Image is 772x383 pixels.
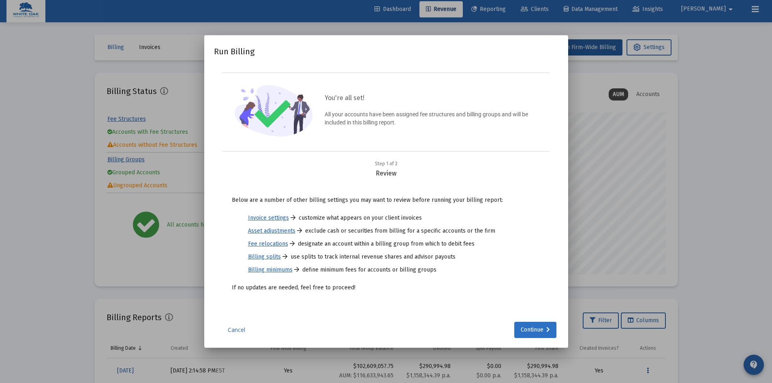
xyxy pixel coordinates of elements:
[325,92,537,104] h3: You're all set!
[248,227,295,235] a: Asset adjustments
[248,253,524,261] li: use splits to track internal revenue shares and advisor payouts
[235,85,313,137] img: confirmation
[214,45,254,58] h2: Run Billing
[248,240,524,248] li: designate an account within a billing group from which to debit fees
[224,160,549,178] div: Review
[325,110,537,126] p: All your accounts have been assigned fee structures and billing groups and will be included in th...
[232,284,541,292] p: If no updates are needed, feel free to proceed!
[375,160,398,168] div: Step 1 of 2
[248,227,524,235] li: exclude cash or securities from billing for a specific accounts or the firm
[521,322,550,338] div: Continue
[248,253,281,261] a: Billing splits
[248,240,288,248] a: Fee relocations
[232,196,541,204] p: Below are a number of other billing settings you may want to review before running your billing r...
[248,266,293,274] a: Billing minimums
[248,214,524,222] li: customize what appears on your client invoices
[248,214,289,222] a: Invoice settings
[248,266,524,274] li: define minimum fees for accounts or billing groups
[216,326,257,334] a: Cancel
[514,322,556,338] button: Continue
